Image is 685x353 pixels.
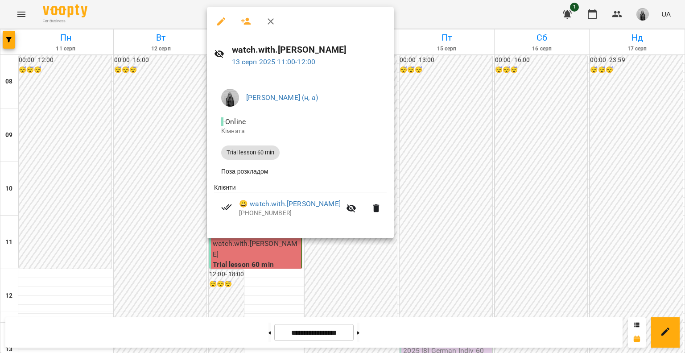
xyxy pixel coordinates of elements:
[239,209,341,218] p: [PHONE_NUMBER]
[214,163,387,179] li: Поза розкладом
[232,58,316,66] a: 13 серп 2025 11:00-12:00
[221,117,248,126] span: - Online
[221,127,380,136] p: Кімната
[221,202,232,212] svg: Візит сплачено
[232,43,387,57] h6: watch.with.[PERSON_NAME]
[221,149,280,157] span: Trial lesson 60 min
[214,183,387,228] ul: Клієнти
[246,93,318,102] a: [PERSON_NAME] (н, а)
[239,199,341,209] a: 😀 watch.with.[PERSON_NAME]
[221,89,239,107] img: 465148d13846e22f7566a09ee851606a.jpeg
